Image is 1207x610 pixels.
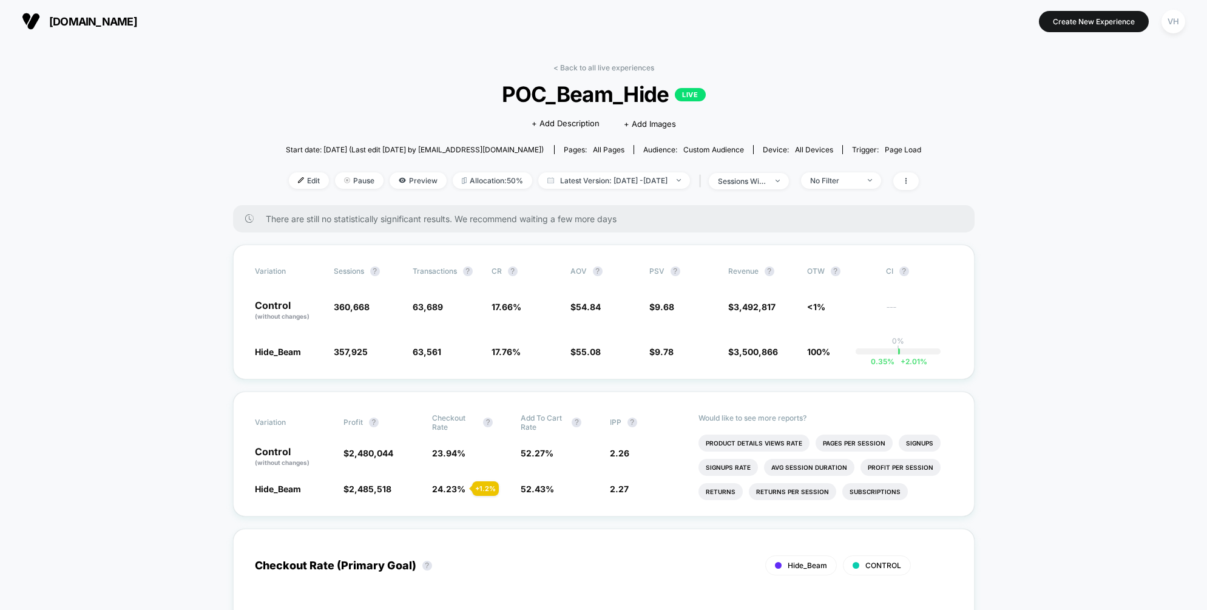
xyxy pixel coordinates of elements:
[788,561,827,570] span: Hide_Beam
[462,177,467,184] img: rebalance
[610,418,621,427] span: IPP
[255,347,301,357] span: Hide_Beam
[472,481,499,496] div: + 1.2 %
[734,347,778,357] span: 3,500,866
[492,302,521,312] span: 17.66 %
[868,179,872,181] img: end
[343,484,391,494] span: $
[696,172,709,190] span: |
[627,418,637,427] button: ?
[865,561,901,570] span: CONTROL
[816,435,893,452] li: Pages Per Session
[593,266,603,276] button: ?
[255,447,331,467] p: Control
[255,484,301,494] span: Hide_Beam
[894,357,927,366] span: 2.01 %
[807,302,825,312] span: <1%
[807,266,874,276] span: OTW
[649,302,674,312] span: $
[576,347,601,357] span: 55.08
[564,145,624,154] div: Pages:
[349,448,393,458] span: 2,480,044
[432,484,465,494] span: 24.23 %
[298,177,304,183] img: edit
[1158,9,1189,34] button: VH
[349,484,391,494] span: 2,485,518
[860,459,941,476] li: Profit Per Session
[683,145,744,154] span: Custom Audience
[677,179,681,181] img: end
[765,266,774,276] button: ?
[413,302,443,312] span: 63,689
[698,435,810,452] li: Product Details Views Rate
[553,63,654,72] a: < Back to all live experiences
[334,302,370,312] span: 360,668
[492,347,521,357] span: 17.76 %
[649,347,674,357] span: $
[655,302,674,312] span: 9.68
[671,266,680,276] button: ?
[255,313,309,320] span: (without changes)
[422,561,432,571] button: ?
[698,459,758,476] li: Signups Rate
[49,15,137,28] span: [DOMAIN_NAME]
[255,459,309,466] span: (without changes)
[508,266,518,276] button: ?
[764,459,854,476] li: Avg Session Duration
[289,172,329,189] span: Edit
[413,266,457,276] span: Transactions
[807,347,830,357] span: 100%
[655,347,674,357] span: 9.78
[852,145,921,154] div: Trigger:
[576,302,601,312] span: 54.84
[886,266,953,276] span: CI
[492,266,502,276] span: CR
[728,347,778,357] span: $
[1039,11,1149,32] button: Create New Experience
[698,483,743,500] li: Returns
[810,176,859,185] div: No Filter
[286,145,544,154] span: Start date: [DATE] (Last edit [DATE] by [EMAIL_ADDRESS][DOMAIN_NAME])
[698,413,953,422] p: Would like to see more reports?
[317,81,890,107] span: POC_Beam_Hide
[255,300,322,321] p: Control
[453,172,532,189] span: Allocation: 50%
[343,448,393,458] span: $
[570,266,587,276] span: AOV
[521,484,554,494] span: 52.43 %
[624,119,676,129] span: + Add Images
[572,418,581,427] button: ?
[370,266,380,276] button: ?
[255,413,322,432] span: Variation
[570,302,601,312] span: $
[795,145,833,154] span: all devices
[432,413,477,432] span: Checkout Rate
[343,418,363,427] span: Profit
[390,172,447,189] span: Preview
[413,347,441,357] span: 63,561
[521,413,566,432] span: Add To Cart Rate
[335,172,384,189] span: Pause
[842,483,908,500] li: Subscriptions
[369,418,379,427] button: ?
[432,448,465,458] span: 23.94 %
[831,266,840,276] button: ?
[728,302,776,312] span: $
[871,357,894,366] span: 0.35 %
[753,145,842,154] span: Device:
[675,88,705,101] p: LIVE
[570,347,601,357] span: $
[521,448,553,458] span: 52.27 %
[255,266,322,276] span: Variation
[344,177,350,183] img: end
[610,448,629,458] span: 2.26
[22,12,40,30] img: Visually logo
[897,345,899,354] p: |
[885,145,921,154] span: Page Load
[538,172,690,189] span: Latest Version: [DATE] - [DATE]
[886,303,953,321] span: ---
[718,177,766,186] div: sessions with impression
[266,214,950,224] span: There are still no statistically significant results. We recommend waiting a few more days
[334,347,368,357] span: 357,925
[483,418,493,427] button: ?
